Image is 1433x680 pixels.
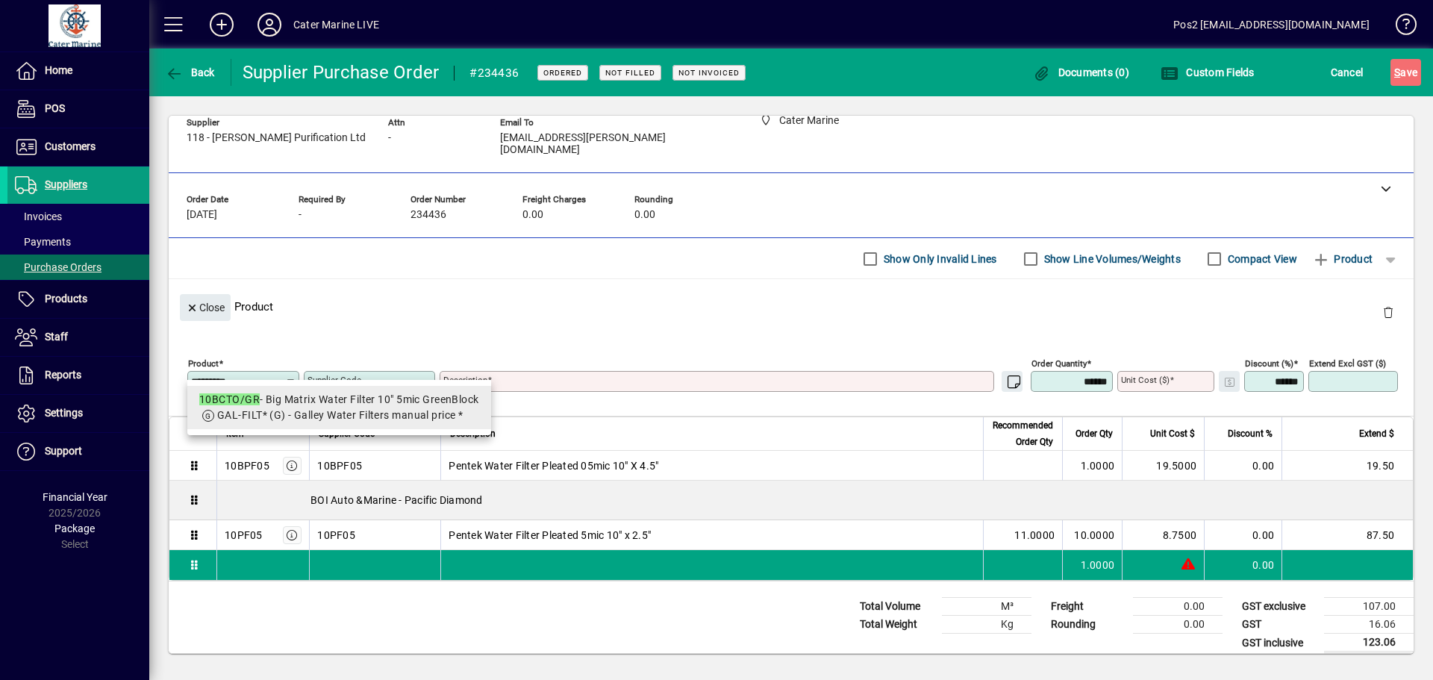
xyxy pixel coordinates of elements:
[217,481,1413,520] div: BOI Auto &Marine - Pacific Diamond
[1331,60,1364,84] span: Cancel
[7,395,149,432] a: Settings
[1281,451,1413,481] td: 19.50
[1043,616,1133,634] td: Rounding
[15,261,102,273] span: Purchase Orders
[187,209,217,221] span: [DATE]
[852,616,942,634] td: Total Weight
[45,140,96,152] span: Customers
[443,375,487,385] mat-label: Description
[1324,598,1414,616] td: 107.00
[1133,616,1223,634] td: 0.00
[7,90,149,128] a: POS
[54,523,95,534] span: Package
[1228,425,1273,442] span: Discount %
[1122,451,1204,481] td: 19.5000
[1394,66,1400,78] span: S
[15,210,62,222] span: Invoices
[522,209,543,221] span: 0.00
[309,520,440,550] td: 10PF05
[45,369,81,381] span: Reports
[1204,520,1281,550] td: 0.00
[187,132,366,144] span: 118 - [PERSON_NAME] Purification Ltd
[7,357,149,394] a: Reports
[1281,520,1413,550] td: 87.50
[15,236,71,248] span: Payments
[246,11,293,38] button: Profile
[678,68,740,78] span: Not Invoiced
[149,59,231,86] app-page-header-button: Back
[1122,520,1204,550] td: 8.7500
[1204,451,1281,481] td: 0.00
[7,229,149,255] a: Payments
[1161,66,1255,78] span: Custom Fields
[217,409,463,421] span: GAL-FILT* (G) - Galley Water Filters manual price *
[1327,59,1367,86] button: Cancel
[1028,59,1133,86] button: Documents (0)
[1121,375,1170,385] mat-label: Unit Cost ($)
[45,64,72,76] span: Home
[43,491,107,503] span: Financial Year
[1390,59,1421,86] button: Save
[1041,252,1181,266] label: Show Line Volumes/Weights
[852,598,942,616] td: Total Volume
[1043,598,1133,616] td: Freight
[1157,59,1258,86] button: Custom Fields
[243,60,440,84] div: Supplier Purchase Order
[198,11,246,38] button: Add
[605,68,655,78] span: Not Filled
[1062,550,1122,580] td: 1.0000
[45,407,83,419] span: Settings
[1075,425,1113,442] span: Order Qty
[45,102,65,114] span: POS
[188,358,219,369] mat-label: Product
[543,68,582,78] span: Ordered
[1234,634,1324,652] td: GST inclusive
[293,13,379,37] div: Cater Marine LIVE
[169,279,1414,334] div: Product
[307,375,361,385] mat-label: Supplier Code
[187,386,491,429] mat-option: 10BCTO/GR - Big Matrix Water Filter 10" 5mic GreenBlock
[7,204,149,229] a: Invoices
[299,209,302,221] span: -
[410,209,446,221] span: 234436
[449,528,651,543] span: Pentek Water Filter Pleated 5mic 10" x 2.5"
[1062,451,1122,481] td: 1.0000
[1031,358,1087,369] mat-label: Order Quantity
[309,451,440,481] td: 10BPF05
[469,61,519,85] div: #234436
[45,293,87,305] span: Products
[942,616,1031,634] td: Kg
[7,319,149,356] a: Staff
[1359,425,1394,442] span: Extend $
[1234,616,1324,634] td: GST
[942,598,1031,616] td: M³
[7,281,149,318] a: Products
[1133,598,1223,616] td: 0.00
[1032,66,1129,78] span: Documents (0)
[1225,252,1297,266] label: Compact View
[1324,634,1414,652] td: 123.06
[45,445,82,457] span: Support
[186,296,225,320] span: Close
[634,209,655,221] span: 0.00
[165,66,215,78] span: Back
[7,128,149,166] a: Customers
[176,300,234,314] app-page-header-button: Close
[7,255,149,280] a: Purchase Orders
[1394,60,1417,84] span: ave
[7,433,149,470] a: Support
[1150,425,1195,442] span: Unit Cost $
[983,520,1062,550] td: 11.0000
[161,59,219,86] button: Back
[225,528,263,543] div: 10PF05
[45,331,68,343] span: Staff
[449,458,658,473] span: Pentek Water Filter Pleated 05mic 10" X 4.5"
[199,392,479,408] div: - Big Matrix Water Filter 10" 5mic GreenBlock
[1384,3,1414,52] a: Knowledge Base
[225,458,269,473] div: 10BPF05
[1234,598,1324,616] td: GST exclusive
[45,178,87,190] span: Suppliers
[1204,550,1281,580] td: 0.00
[500,132,724,156] span: [EMAIL_ADDRESS][PERSON_NAME][DOMAIN_NAME]
[993,417,1053,450] span: Recommended Order Qty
